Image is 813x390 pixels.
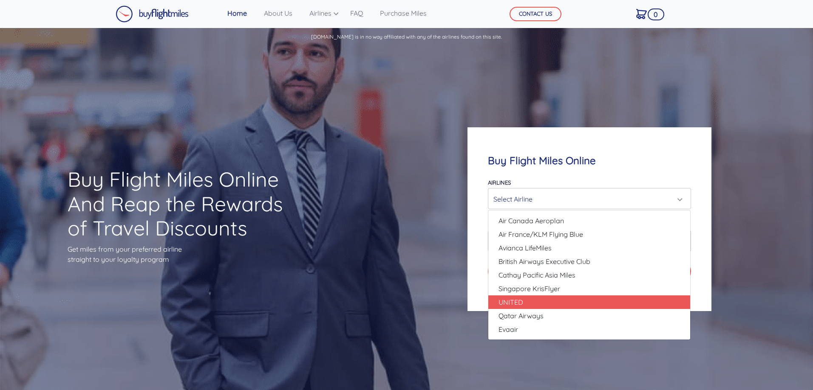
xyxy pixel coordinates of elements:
[68,244,298,264] p: Get miles from your preferred airline straight to your loyalty program
[510,7,561,21] button: CONTACT US
[499,256,590,267] span: British Airways Executive Club
[488,179,511,186] label: Airlines
[648,8,664,20] span: 0
[488,188,691,209] button: Select Airline
[636,9,647,19] img: Cart
[116,6,189,22] img: Buy Flight Miles Logo
[499,324,518,334] span: Evaair
[499,297,523,307] span: UNITED
[224,5,250,22] a: Home
[261,5,296,22] a: About Us
[499,243,552,253] span: Avianca LifeMiles
[116,3,189,25] a: Buy Flight Miles Logo
[499,216,564,226] span: Air Canada Aeroplan
[68,167,298,241] h1: Buy Flight Miles Online And Reap the Rewards of Travel Discounts
[377,5,430,22] a: Purchase Miles
[499,283,560,294] span: Singapore KrisFlyer
[633,5,650,22] a: 0
[499,229,583,239] span: Air France/KLM Flying Blue
[493,191,680,207] div: Select Airline
[488,154,691,167] h4: Buy Flight Miles Online
[499,270,575,280] span: Cathay Pacific Asia Miles
[347,5,366,22] a: FAQ
[499,311,544,321] span: Qatar Airways
[306,5,337,22] a: Airlines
